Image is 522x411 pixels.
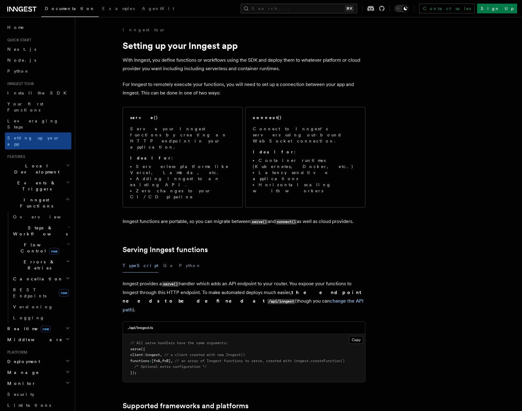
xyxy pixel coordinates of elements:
[11,273,71,284] button: Cancellation
[267,299,295,304] code: /api/inngest
[123,27,165,33] a: Inngest tour
[5,115,71,132] a: Leveraging Steps
[5,55,71,66] a: Node.js
[130,155,235,161] p: :
[130,163,235,176] li: Serverless platforms like Vercel, Lambda, etc.
[253,170,358,182] li: Latency sensitive applications
[130,115,158,121] h2: serve()
[7,135,59,146] span: Setting up your app
[245,107,365,207] a: connect()Connect to Inngest's servers using out-bound WebSocket connection.Ideal for:Container ru...
[11,312,71,323] a: Logging
[11,239,71,256] button: Flow Controlnew
[130,126,235,150] p: Serve your Inngest functions by creating an HTTP endpoint in your application.
[151,359,160,363] span: [fnA
[99,2,138,16] a: Examples
[123,259,158,272] button: TypeScript
[5,44,71,55] a: Next.js
[145,353,160,357] span: inngest
[7,69,29,74] span: Python
[7,118,59,129] span: Leveraging Steps
[160,359,162,363] span: ,
[134,365,207,369] span: /* Optional extra configuration */
[123,217,365,226] p: Inngest functions are portable, so you can migrate between and as well as cloud providers.
[5,323,71,334] button: Realtimenew
[130,353,143,357] span: client
[253,149,294,154] strong: Ideal for
[253,115,282,121] h2: connect()
[149,359,151,363] span: :
[251,219,268,224] code: serve()
[5,378,71,389] button: Monitor
[5,358,40,365] span: Deployment
[123,80,365,97] p: For Inngest to remotely execute your functions, you will need to set up a connection between your...
[5,194,71,211] button: Inngest Functions
[11,259,66,271] span: Errors & Retries
[142,6,174,11] span: AgentKit
[253,157,358,170] li: Container runtimes (Kubernetes, Docker, etc.)
[164,353,245,357] span: // a client created with new Inngest()
[11,256,71,273] button: Errors & Retries
[5,180,66,192] span: Events & Triggers
[7,392,34,397] span: Security
[5,334,71,345] button: Middleware
[5,81,34,86] span: Inngest tour
[141,347,145,351] span: ({
[253,182,358,194] li: Horizontal scaling with workers
[162,282,179,287] code: serve()
[7,24,24,30] span: Home
[130,371,137,375] span: });
[5,132,71,149] a: Setting up your app
[276,219,297,224] code: connect()
[11,301,71,312] a: Versioning
[162,359,171,363] span: fnB]
[41,2,99,17] a: Documentation
[13,214,76,219] span: Overview
[11,225,68,237] span: Steps & Workflows
[5,163,66,175] span: Local Development
[5,400,71,411] a: Limitations
[13,315,45,320] span: Logging
[5,87,71,98] a: Install the SDK
[175,359,345,363] span: // an array of Inngest functions to serve, created with inngest.createFunction()
[128,325,153,330] h3: ./api/inngest.ts
[5,380,36,386] span: Monitor
[138,2,178,16] a: AgentKit
[143,353,145,357] span: :
[102,6,135,11] span: Examples
[11,222,71,239] button: Steps & Workflows
[49,248,59,255] span: new
[123,279,365,314] p: Inngest provides a handler which adds an API endpoint to your router. You expose your functions t...
[477,4,517,13] a: Sign Up
[45,6,95,11] span: Documentation
[5,369,39,375] span: Manage
[13,304,53,309] span: Versioning
[5,66,71,77] a: Python
[5,211,71,323] div: Inngest Functions
[5,367,71,378] button: Manage
[160,353,162,357] span: ,
[130,359,149,363] span: functions
[11,211,71,222] a: Overview
[395,5,409,12] button: Toggle dark mode
[5,154,25,159] span: Features
[345,5,354,12] kbd: ⌘K
[41,326,51,332] span: new
[171,359,173,363] span: ,
[130,176,235,188] li: Adding Inngest to an existing API.
[5,389,71,400] a: Security
[253,149,358,155] p: :
[5,326,51,332] span: Realtime
[130,341,228,345] span: // All serve handlers have the same arguments:
[11,242,67,254] span: Flow Control
[123,402,249,410] a: Supported frameworks and platforms
[5,98,71,115] a: Your first Functions
[7,101,43,112] span: Your first Functions
[5,160,71,177] button: Local Development
[11,284,71,301] a: REST Endpointsnew
[130,188,235,200] li: Zero changes to your CI/CD pipeline
[163,259,174,272] button: Go
[123,245,208,254] a: Serving Inngest functions
[5,337,63,343] span: Middleware
[5,350,27,355] span: Platform
[130,156,171,160] strong: Ideal for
